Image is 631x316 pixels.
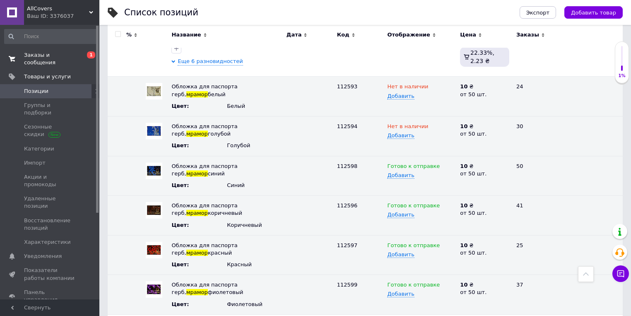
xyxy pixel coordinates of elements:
[460,163,486,170] div: ₴
[460,282,467,288] b: 10
[516,31,539,39] span: Заказы
[208,210,242,216] span: коричневый
[460,242,486,249] div: ₴
[24,195,77,210] span: Удаленные позиции
[470,49,494,64] span: 22.33%, 2.23 ₴
[460,170,486,177] div: от 50 шт.
[387,291,414,297] span: Добавить
[287,31,302,39] span: Дата
[615,73,629,79] div: 1%
[24,123,77,138] span: Сезонные скидки
[460,123,486,130] div: ₴
[387,242,440,251] span: Готово к отправке
[146,202,162,219] img: Обложка для паспорта герб, мрамор коричневый
[511,235,563,275] div: 25
[186,250,208,256] span: мрамор
[387,83,428,92] span: Нет в наличии
[24,102,77,117] span: Группы и подборки
[208,131,231,137] span: голубой
[87,51,95,58] span: 1
[208,289,243,295] span: фиолетовый
[387,163,440,172] span: Готово к отправке
[24,51,77,66] span: Заказы и сообщения
[124,8,198,17] div: Список позиций
[460,83,486,90] div: ₴
[186,210,208,216] span: мрамор
[171,221,214,229] div: Цвет :
[337,31,349,39] span: Код
[337,202,358,209] span: 112596
[337,123,358,129] span: 112594
[208,91,226,97] span: белый
[146,242,162,258] img: Обложка для паспорта герб, мрамор красный
[526,10,549,16] span: Экспорт
[460,202,467,209] b: 10
[227,182,282,189] div: Синий
[387,202,440,211] span: Готово к отправке
[511,196,563,236] div: 41
[24,88,48,95] span: Позиции
[460,242,467,248] b: 10
[146,123,162,139] img: Обложка для паспорта герб, мрамор голубой
[337,282,358,288] span: 112599
[337,83,358,90] span: 112593
[24,73,71,80] span: Товары и услуги
[24,267,77,282] span: Показатели работы компании
[564,6,623,19] button: Добавить товар
[460,130,486,138] div: от 50 шт.
[171,242,237,256] span: Обложка для паспорта герб,
[186,170,208,177] span: мрамор
[24,289,77,304] span: Панель управления
[511,275,563,315] div: 37
[460,289,486,296] div: от 50 шт.
[171,182,214,189] div: Цвет :
[227,221,282,229] div: Коричневый
[171,31,201,39] span: Название
[511,77,563,117] div: 24
[24,173,77,188] span: Акции и промокоды
[24,238,71,246] span: Характеристики
[227,102,282,110] div: Белый
[24,217,77,232] span: Восстановление позиций
[511,156,563,196] div: 50
[24,145,54,153] span: Категории
[24,159,46,167] span: Импорт
[171,123,237,137] span: Обложка для паспорта герб,
[520,6,556,19] button: Экспорт
[171,102,214,110] div: Цвет :
[460,163,467,169] b: 10
[146,163,162,179] img: Обложка для паспорта герб, мрамор синий
[146,83,162,100] img: Обложка для паспорта герб, мрамор белый
[208,170,225,177] span: синий
[171,142,214,149] div: Цвет :
[4,29,98,44] input: Поиск
[460,202,486,209] div: ₴
[27,12,99,20] div: Ваш ID: 3376037
[27,5,89,12] span: AllCovers
[178,58,243,66] span: Еще 6 разновидностей
[126,31,132,39] span: %
[387,211,414,218] span: Добавить
[460,249,486,257] div: от 50 шт.
[460,91,486,98] div: от 50 шт.
[227,261,282,268] div: Красный
[186,91,208,97] span: мрамор
[387,282,440,290] span: Готово к отправке
[460,83,467,90] b: 10
[571,10,616,16] span: Добавить товар
[227,301,282,308] div: Фиолетовый
[460,31,476,39] span: Цена
[186,289,208,295] span: мрамор
[387,93,414,100] span: Добавить
[387,172,414,179] span: Добавить
[511,117,563,156] div: 30
[337,163,358,169] span: 112598
[171,202,237,216] span: Обложка для паспорта герб,
[146,281,162,298] img: Обложка для паспорта герб, мрамор фиолетовый
[337,242,358,248] span: 112597
[460,281,486,289] div: ₴
[227,142,282,149] div: Голубой
[387,31,430,39] span: Отображение
[186,131,208,137] span: мрамор
[387,123,428,132] span: Нет в наличии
